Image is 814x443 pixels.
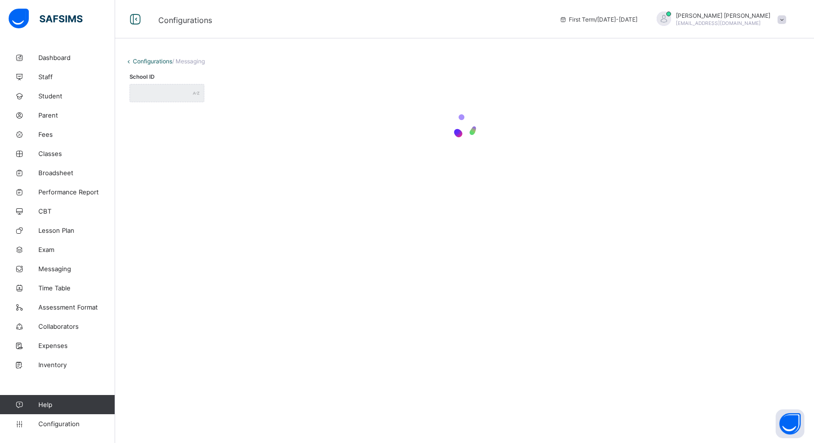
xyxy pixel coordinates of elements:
[133,58,172,65] a: Configurations
[38,207,115,215] span: CBT
[38,303,115,311] span: Assessment Format
[38,54,115,61] span: Dashboard
[38,150,115,157] span: Classes
[158,15,212,25] span: Configurations
[776,409,804,438] button: Open asap
[172,58,205,65] span: / Messaging
[559,16,637,23] span: session/term information
[38,246,115,253] span: Exam
[38,92,115,100] span: Student
[676,12,770,19] span: [PERSON_NAME] [PERSON_NAME]
[38,361,115,369] span: Inventory
[38,227,115,234] span: Lesson Plan
[38,342,115,349] span: Expenses
[38,323,115,330] span: Collaborators
[38,188,115,196] span: Performance Report
[38,169,115,177] span: Broadsheet
[38,131,115,138] span: Fees
[9,9,83,29] img: safsims
[647,12,791,27] div: TyronTyron
[38,420,115,428] span: Configuration
[38,265,115,273] span: Messaging
[38,73,115,81] span: Staff
[676,20,761,26] span: [EMAIL_ADDRESS][DOMAIN_NAME]
[38,284,115,292] span: Time Table
[38,401,115,408] span: Help
[38,111,115,119] span: Parent
[130,73,154,80] label: School ID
